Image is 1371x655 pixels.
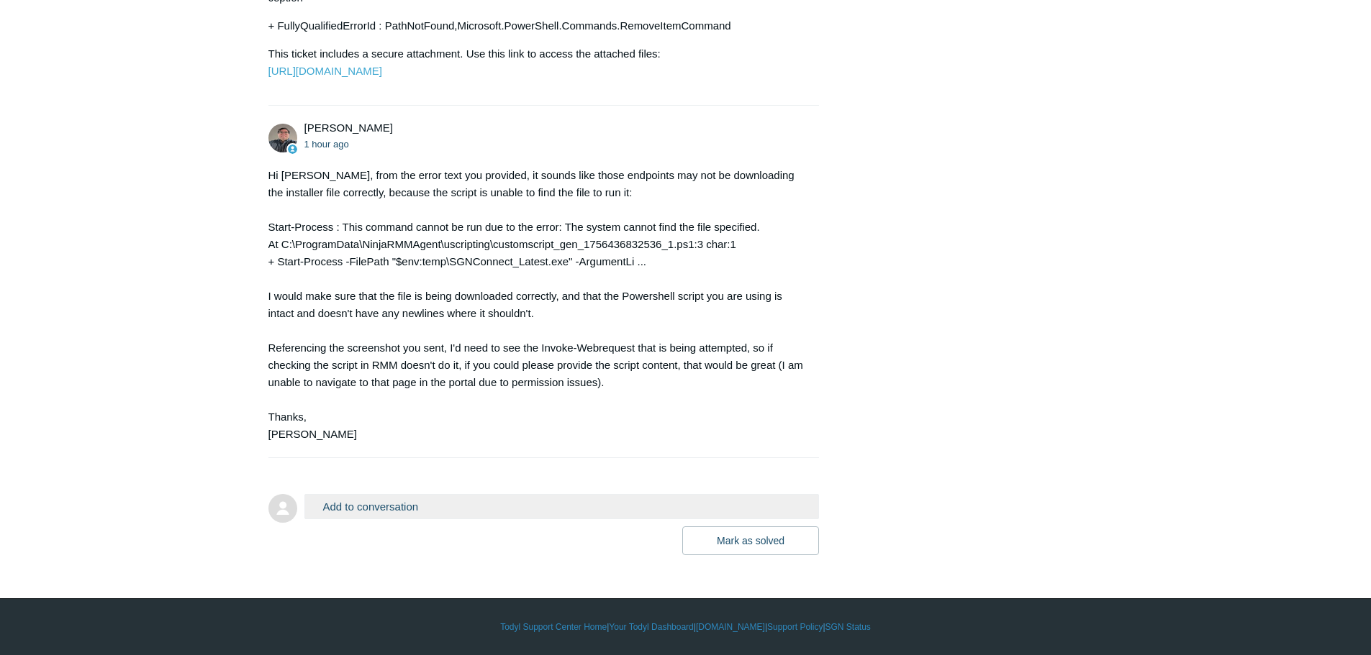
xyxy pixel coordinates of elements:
[304,122,393,134] span: Matt Robinson
[268,17,805,35] p: + FullyQualifiedErrorId : PathNotFound,Microsoft.PowerShell.Commands.RemoveItemCommand
[696,620,765,633] a: [DOMAIN_NAME]
[304,494,820,519] button: Add to conversation
[825,620,871,633] a: SGN Status
[268,620,1103,633] div: | | | |
[767,620,823,633] a: Support Policy
[268,65,382,77] a: [URL][DOMAIN_NAME]
[304,139,349,150] time: 09/05/2025, 09:23
[268,45,805,80] p: This ticket includes a secure attachment. Use this link to access the attached files:
[500,620,607,633] a: Todyl Support Center Home
[682,526,819,555] button: Mark as solved
[609,620,693,633] a: Your Todyl Dashboard
[268,167,805,443] div: Hi [PERSON_NAME], from the error text you provided, it sounds like those endpoints may not be dow...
